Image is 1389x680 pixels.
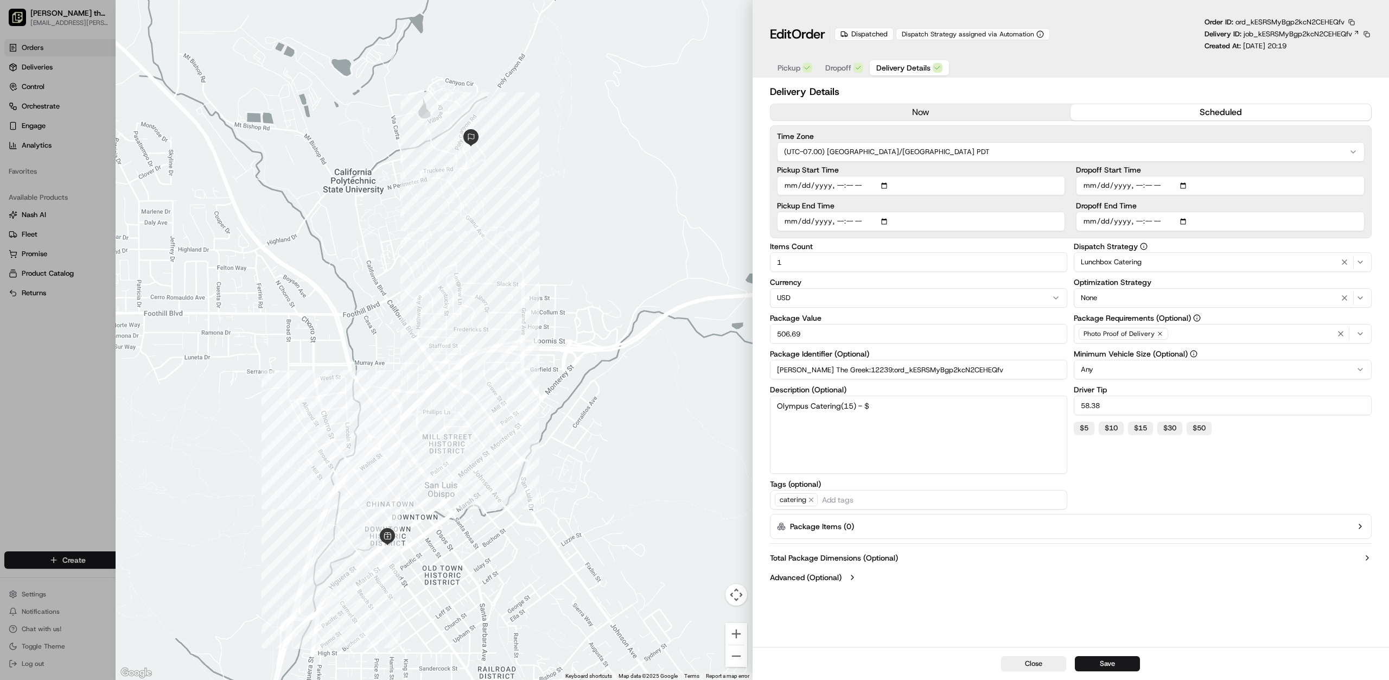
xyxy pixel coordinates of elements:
button: now [770,104,1071,120]
button: scheduled [1071,104,1371,120]
a: 📗Knowledge Base [7,153,87,173]
p: Order ID: [1205,17,1345,27]
button: Package Requirements (Optional) [1193,314,1201,322]
button: Advanced (Optional) [770,572,1372,583]
span: Delivery Details [876,62,931,73]
label: Items Count [770,243,1068,250]
span: catering [775,493,818,506]
label: Package Requirements (Optional) [1074,314,1372,322]
label: Tags (optional) [770,480,1068,488]
label: Dispatch Strategy [1074,243,1372,250]
span: None [1081,293,1097,303]
label: Advanced (Optional) [770,572,842,583]
label: Dropoff End Time [1076,202,1365,209]
a: Report a map error [706,673,749,679]
span: Dispatch Strategy assigned via Automation [902,30,1034,39]
button: $5 [1074,422,1094,435]
div: 📗 [11,158,20,167]
label: Currency [770,278,1068,286]
button: $50 [1187,422,1212,435]
button: Dispatch Strategy [1140,243,1148,250]
button: None [1074,288,1372,308]
button: Close [1001,656,1066,671]
span: Dropoff [825,62,851,73]
button: Map camera controls [725,584,747,606]
input: Enter items count [770,252,1068,272]
a: Terms (opens in new tab) [684,673,699,679]
label: Dropoff Start Time [1076,166,1365,174]
span: Pylon [108,184,131,192]
label: Time Zone [777,132,1365,140]
textarea: Olympus Catering(15) - $ [770,396,1068,474]
span: Photo Proof of Delivery [1084,329,1155,338]
span: API Documentation [103,157,174,168]
input: Got a question? Start typing here... [28,70,195,81]
a: Open this area in Google Maps (opens a new window) [118,666,154,680]
label: Total Package Dimensions (Optional) [770,552,898,563]
button: Lunchbox Catering [1074,252,1372,272]
button: Keyboard shortcuts [565,672,612,680]
button: Dispatch Strategy assigned via Automation [896,28,1050,40]
a: job_kESRSMyBgp2kcN2CEHEQfv [1244,29,1360,39]
p: Welcome 👋 [11,43,197,61]
input: Enter package identifier [770,360,1068,379]
div: 💻 [92,158,100,167]
input: Add tags [820,493,1063,506]
a: Powered byPylon [77,183,131,192]
div: We're available if you need us! [37,115,137,123]
img: Google [118,666,154,680]
button: Save [1075,656,1140,671]
input: Enter package value [770,324,1068,344]
label: Pickup End Time [777,202,1066,209]
span: job_kESRSMyBgp2kcN2CEHEQfv [1244,29,1352,39]
button: $30 [1157,422,1182,435]
button: $15 [1128,422,1153,435]
button: Minimum Vehicle Size (Optional) [1190,350,1197,358]
span: Lunchbox Catering [1081,257,1142,267]
button: Start new chat [184,107,197,120]
button: Zoom in [725,623,747,645]
span: Pickup [778,62,800,73]
label: Description (Optional) [770,386,1068,393]
button: Total Package Dimensions (Optional) [770,552,1372,563]
span: Map data ©2025 Google [619,673,678,679]
span: Knowledge Base [22,157,83,168]
label: Package Value [770,314,1068,322]
p: Created At: [1205,41,1286,51]
a: 💻API Documentation [87,153,179,173]
button: $10 [1099,422,1124,435]
span: [DATE] 20:19 [1243,41,1286,50]
button: Zoom out [725,645,747,667]
img: 1736555255976-a54dd68f-1ca7-489b-9aae-adbdc363a1c4 [11,104,30,123]
div: Dispatched [834,28,894,41]
div: Start new chat [37,104,178,115]
label: Pickup Start Time [777,166,1066,174]
label: Package Identifier (Optional) [770,350,1068,358]
span: Order [792,26,825,43]
label: Package Items ( 0 ) [790,521,854,532]
div: Delivery ID: [1205,29,1372,39]
label: Optimization Strategy [1074,278,1372,286]
button: Photo Proof of Delivery [1074,324,1372,344]
label: Driver Tip [1074,386,1372,393]
button: Package Items (0) [770,514,1372,539]
img: Nash [11,11,33,33]
label: Minimum Vehicle Size (Optional) [1074,350,1372,358]
span: ord_kESRSMyBgp2kcN2CEHEQfv [1235,17,1345,27]
h2: Delivery Details [770,84,1372,99]
input: Enter driver tip [1074,396,1372,415]
h1: Edit [770,26,825,43]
